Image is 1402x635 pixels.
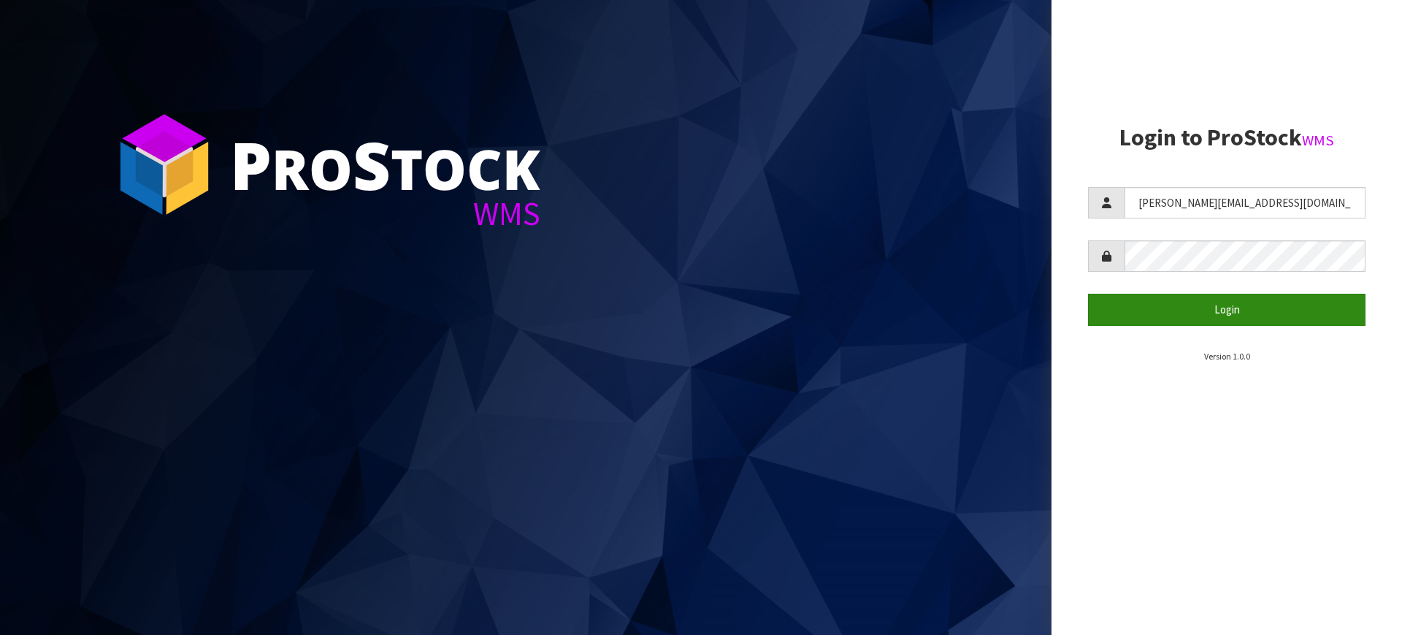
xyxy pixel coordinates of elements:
[353,120,391,209] span: S
[110,110,219,219] img: ProStock Cube
[230,120,272,209] span: P
[230,197,540,230] div: WMS
[230,132,540,197] div: ro tock
[1302,131,1334,150] small: WMS
[1088,294,1365,325] button: Login
[1088,125,1365,151] h2: Login to ProStock
[1204,351,1250,362] small: Version 1.0.0
[1125,187,1365,218] input: Username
